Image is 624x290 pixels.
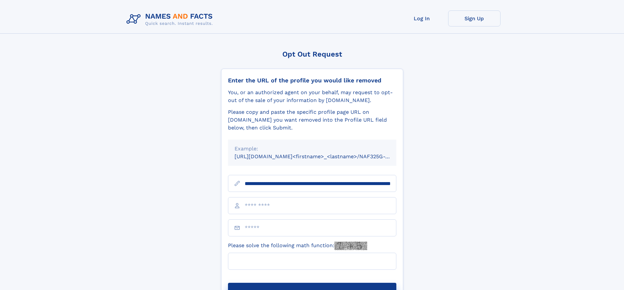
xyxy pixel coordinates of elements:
[235,153,409,160] small: [URL][DOMAIN_NAME]<firstname>_<lastname>/NAF325G-xxxxxxxx
[235,145,390,153] div: Example:
[228,108,396,132] div: Please copy and paste the specific profile page URL on [DOMAIN_NAME] you want removed into the Pr...
[396,10,448,26] a: Log In
[124,10,218,28] img: Logo Names and Facts
[228,89,396,104] div: You, or an authorized agent on your behalf, may request to opt-out of the sale of your informatio...
[228,77,396,84] div: Enter the URL of the profile you would like removed
[228,242,367,250] label: Please solve the following math function:
[221,50,403,58] div: Opt Out Request
[448,10,501,26] a: Sign Up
